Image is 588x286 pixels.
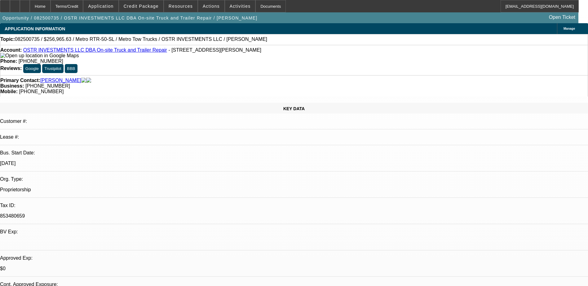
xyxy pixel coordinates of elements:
strong: Primary Contact: [0,78,40,83]
strong: Account: [0,47,22,53]
a: [PERSON_NAME] [40,78,81,83]
span: Credit Package [124,4,159,9]
span: KEY DATA [283,106,305,111]
strong: Mobile: [0,89,18,94]
span: Actions [203,4,220,9]
img: Open up location in Google Maps [0,53,79,58]
span: APPLICATION INFORMATION [5,26,65,31]
strong: Topic: [0,37,15,42]
strong: Business: [0,83,24,89]
img: facebook-icon.png [81,78,86,83]
button: Google [23,64,41,73]
span: Application [88,4,113,9]
strong: Reviews: [0,66,22,71]
span: Opportunity / 082500735 / OSTR INVESTMENTS LLC DBA On-site Truck and Trailer Repair / [PERSON_NAME] [2,15,257,20]
button: Trustpilot [42,64,63,73]
strong: Phone: [0,58,17,64]
span: [PHONE_NUMBER] [25,83,70,89]
span: [PHONE_NUMBER] [19,58,63,64]
span: Resources [169,4,193,9]
span: - [STREET_ADDRESS][PERSON_NAME] [168,47,261,53]
button: Credit Package [119,0,163,12]
span: Manage [564,27,575,30]
button: BBB [65,64,77,73]
a: Open Ticket [546,12,578,23]
span: Activities [230,4,251,9]
a: View Google Maps [0,53,79,58]
button: Application [83,0,118,12]
button: Actions [198,0,224,12]
button: Resources [164,0,197,12]
img: linkedin-icon.png [86,78,91,83]
span: 082500735 / $256,965.63 / Metro RTR-50-SL / Metro Tow Trucks / OSTR INVESTMENTS LLC / [PERSON_NAME] [15,37,267,42]
button: Activities [225,0,255,12]
span: [PHONE_NUMBER] [19,89,64,94]
a: OSTR INVESTMENTS LLC DBA On-site Truck and Trailer Repair [23,47,167,53]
